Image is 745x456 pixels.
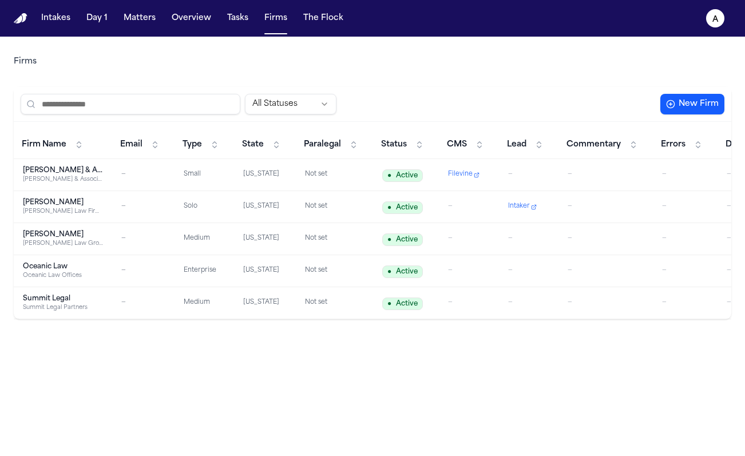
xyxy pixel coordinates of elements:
[508,170,549,180] div: —
[16,136,89,154] button: Firm Name
[441,136,490,154] button: CMS
[23,239,103,248] div: [PERSON_NAME] Law Group
[387,299,391,308] span: ●
[23,198,103,207] div: [PERSON_NAME]
[387,235,391,244] span: ●
[448,234,490,244] div: —
[447,139,467,150] span: CMS
[14,13,27,24] a: Home
[305,170,362,180] div: Not set
[120,139,142,150] span: Email
[23,207,103,216] div: [PERSON_NAME] Law Firm PLLC
[382,298,423,310] span: Active
[375,136,430,154] button: Status
[243,266,287,276] div: [US_STATE]
[655,136,708,154] button: Errors
[23,294,103,303] div: Summit Legal
[121,170,165,180] div: —
[184,234,225,244] div: Medium
[508,202,549,212] a: Intaker
[508,202,530,212] span: Intaker
[662,170,708,180] div: —
[119,8,160,29] button: Matters
[568,298,644,308] div: —
[298,136,364,154] button: Paralegal
[243,202,287,212] div: [US_STATE]
[121,234,165,244] div: —
[82,8,112,29] button: Day 1
[568,170,644,180] div: —
[23,262,103,271] div: Oceanic Law
[448,202,490,212] div: —
[387,267,391,276] span: ●
[382,201,423,214] span: Active
[184,266,225,276] div: Enterprise
[448,170,473,180] span: Filevine
[305,202,362,212] div: Not set
[387,171,391,180] span: ●
[299,8,348,29] button: The Flock
[22,139,66,150] span: Firm Name
[566,139,621,150] span: Commentary
[507,139,526,150] span: Lead
[305,234,362,244] div: Not set
[501,136,549,154] button: Lead
[660,94,724,114] button: New Firm
[661,139,685,150] span: Errors
[14,56,37,68] a: Firms
[382,265,423,278] span: Active
[121,202,165,212] div: —
[121,266,165,276] div: —
[382,233,423,246] span: Active
[448,298,490,308] div: —
[448,266,490,276] div: —
[568,202,644,212] div: —
[23,271,103,280] div: Oceanic Law Offices
[23,175,103,184] div: [PERSON_NAME] & Associates, LLC
[23,166,103,175] div: [PERSON_NAME] & Associates
[114,136,165,154] button: Email
[508,298,549,308] div: —
[37,8,75,29] a: Intakes
[448,170,490,180] a: Filevine
[662,234,708,244] div: —
[184,202,225,212] div: Solo
[243,234,287,244] div: [US_STATE]
[236,136,287,154] button: State
[387,203,391,212] span: ●
[23,230,103,239] div: [PERSON_NAME]
[305,266,362,276] div: Not set
[568,266,644,276] div: —
[243,170,287,180] div: [US_STATE]
[14,13,27,24] img: Finch Logo
[561,136,644,154] button: Commentary
[23,303,103,312] div: Summit Legal Partners
[183,139,202,150] span: Type
[243,298,287,308] div: [US_STATE]
[305,298,362,308] div: Not set
[14,56,37,68] nav: Breadcrumb
[662,266,708,276] div: —
[508,234,549,244] div: —
[304,139,341,150] span: Paralegal
[662,298,708,308] div: —
[662,202,708,212] div: —
[260,8,292,29] button: Firms
[382,169,423,182] span: Active
[568,234,644,244] div: —
[184,170,225,180] div: Small
[167,8,216,29] button: Overview
[184,298,225,308] div: Medium
[177,136,225,154] button: Type
[381,139,407,150] span: Status
[508,266,549,276] div: —
[242,139,264,150] span: State
[121,298,165,308] div: —
[223,8,253,29] button: Tasks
